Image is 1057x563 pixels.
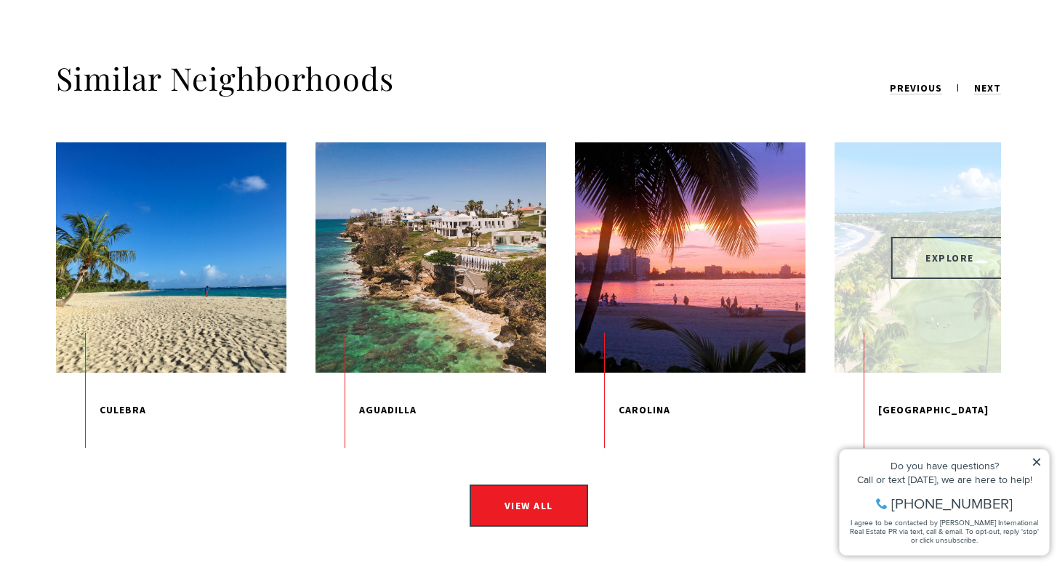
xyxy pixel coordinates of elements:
a: Aguadilla Puerto Rico Aguadilla [316,142,546,448]
a: Isla Verde Beach in Carolina Puerto Rico Carolina [575,142,805,448]
a: white fine sand beach Culebra [56,142,286,448]
div: Do you have questions? [15,33,210,43]
span: previous [890,81,942,94]
span: next [974,81,1001,94]
a: View All [470,485,588,527]
span: [PHONE_NUMBER] [60,68,181,83]
div: Call or text [DATE], we are here to help! [15,46,210,57]
p: Culebra [56,373,286,448]
span: I agree to be contacted by [PERSON_NAME] International Real Estate PR via text, call & email. To ... [18,89,207,117]
p: Carolina [575,373,805,448]
p: Aguadilla [316,373,546,448]
h2: Similar Neighborhoods [56,58,394,99]
span: EXPLORE [891,237,1009,279]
